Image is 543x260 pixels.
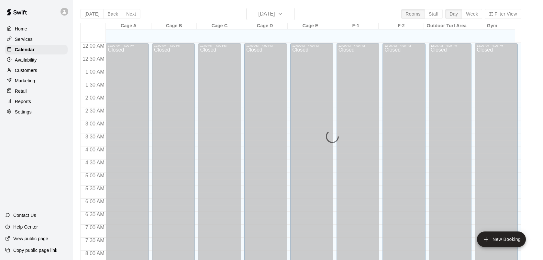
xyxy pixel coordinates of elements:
span: 7:30 AM [84,238,106,243]
div: 12:00 AM – 4:00 PM [292,44,331,47]
p: Reports [15,98,31,105]
p: View public page [13,235,48,242]
span: 7:00 AM [84,225,106,230]
a: Reports [5,97,68,106]
div: Cage C [197,23,242,29]
span: 12:30 AM [81,56,106,62]
a: Marketing [5,76,68,86]
div: Cage B [151,23,197,29]
p: Home [15,26,27,32]
p: Help Center [13,224,38,230]
div: F-1 [333,23,378,29]
span: 1:30 AM [84,82,106,88]
span: 2:30 AM [84,108,106,113]
a: Settings [5,107,68,117]
span: 4:30 AM [84,160,106,165]
div: Gym [469,23,515,29]
div: 12:00 AM – 4:00 PM [338,44,377,47]
a: Retail [5,86,68,96]
a: Customers [5,65,68,75]
div: Cage D [242,23,287,29]
span: 2:00 AM [84,95,106,100]
p: Marketing [15,77,35,84]
a: Calendar [5,45,68,54]
div: 12:00 AM – 4:00 PM [108,44,147,47]
p: Availability [15,57,37,63]
span: 6:00 AM [84,199,106,204]
p: Services [15,36,33,42]
p: Customers [15,67,37,74]
div: 12:00 AM – 4:00 PM [431,44,470,47]
p: Copy public page link [13,247,57,254]
p: Calendar [15,46,35,53]
span: 4:00 AM [84,147,106,152]
a: Home [5,24,68,34]
div: F-2 [379,23,424,29]
p: Contact Us [13,212,36,219]
div: 12:00 AM – 4:00 PM [154,44,193,47]
a: Availability [5,55,68,65]
p: Retail [15,88,27,94]
span: 1:00 AM [84,69,106,75]
span: 5:30 AM [84,186,106,191]
span: 6:30 AM [84,212,106,217]
span: 12:00 AM [81,43,106,49]
span: 3:30 AM [84,134,106,139]
div: Cage A [106,23,151,29]
div: Outdoor Turf Area [424,23,469,29]
p: Settings [15,109,32,115]
span: 5:00 AM [84,173,106,178]
a: Services [5,34,68,44]
span: 3:00 AM [84,121,106,126]
div: 12:00 AM – 4:00 PM [200,44,239,47]
div: Cage E [288,23,333,29]
span: 8:00 AM [84,251,106,256]
div: 12:00 AM – 4:00 PM [384,44,423,47]
div: 12:00 AM – 4:00 PM [246,44,285,47]
div: 12:00 AM – 4:00 PM [477,44,515,47]
button: add [477,231,526,247]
